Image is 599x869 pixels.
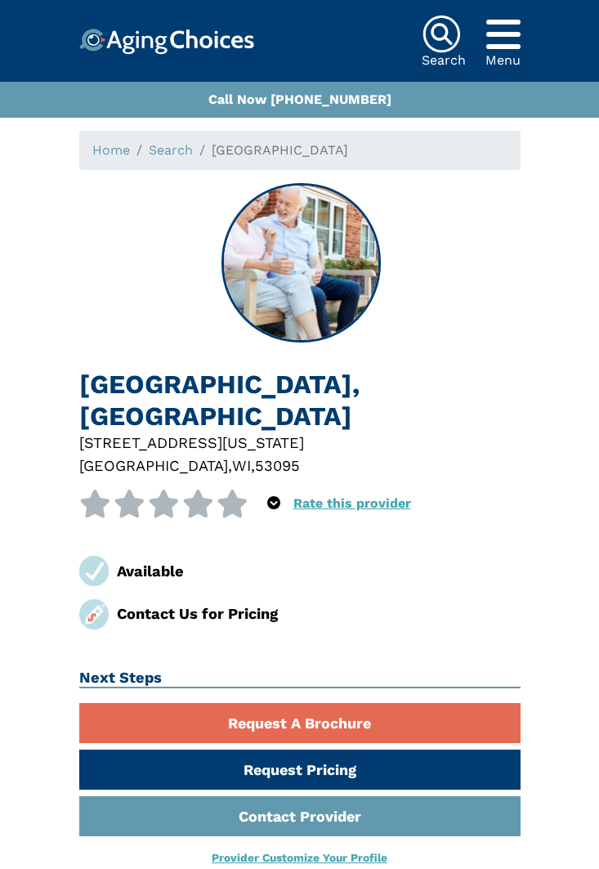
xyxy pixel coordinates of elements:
a: Request A Brochure [79,703,521,743]
span: WI [232,457,251,474]
span: [GEOGRAPHIC_DATA] [79,457,228,474]
img: Choice! [79,29,254,55]
span: , [228,457,232,474]
div: Contact Us for Pricing [117,602,520,625]
nav: breadcrumb [79,131,521,170]
div: Popover trigger [485,15,521,54]
div: Search [422,54,466,67]
h1: [GEOGRAPHIC_DATA], [GEOGRAPHIC_DATA] [79,369,521,432]
a: Provider Customize Your Profile [212,851,387,864]
div: Popover trigger [267,490,280,517]
img: Riverbend Senior Village, West Bend WI [222,185,379,342]
a: Call Now [PHONE_NUMBER] [208,92,391,107]
div: [STREET_ADDRESS][US_STATE] [79,432,521,454]
span: , [251,457,255,474]
span: [GEOGRAPHIC_DATA] [212,142,348,158]
a: Contact Provider [79,796,521,836]
a: Home [92,142,130,158]
a: Search [149,142,193,158]
div: Menu [485,54,521,67]
img: search-icon.svg [422,15,461,54]
h2: Next Steps [79,669,521,688]
div: 53095 [255,455,300,477]
a: Rate this provider [293,495,411,511]
a: Request Pricing [79,750,521,790]
div: Available [117,560,287,582]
